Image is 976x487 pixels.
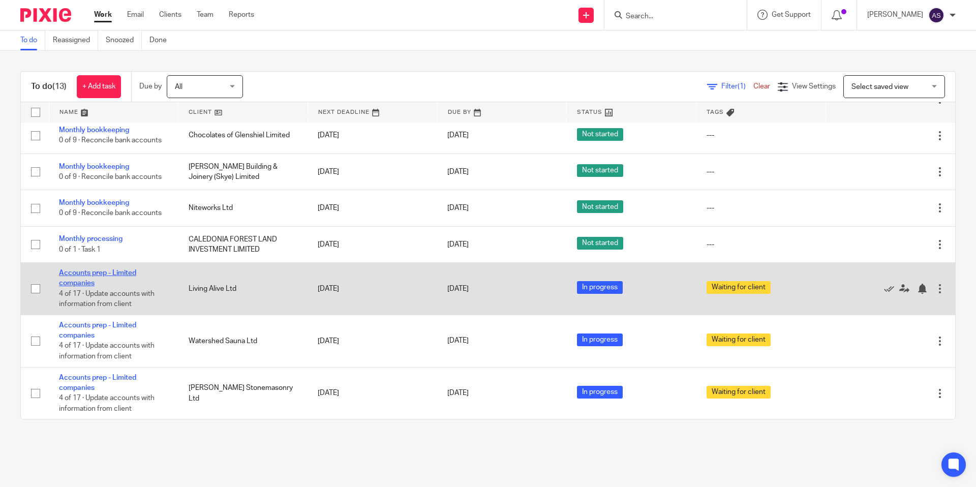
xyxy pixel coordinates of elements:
[59,395,155,413] span: 4 of 17 · Update accounts with information from client
[59,173,162,180] span: 0 of 9 · Reconcile bank accounts
[867,10,923,20] p: [PERSON_NAME]
[707,239,816,250] div: ---
[178,154,308,190] td: [PERSON_NAME] Building & Joinery (Skye) Limited
[178,315,308,367] td: Watershed Sauna Ltd
[447,285,469,292] span: [DATE]
[59,374,136,391] a: Accounts prep - Limited companies
[447,338,469,345] span: [DATE]
[772,11,811,18] span: Get Support
[738,83,746,90] span: (1)
[178,190,308,226] td: Niteworks Ltd
[59,269,136,287] a: Accounts prep - Limited companies
[59,137,162,144] span: 0 of 9 · Reconcile bank accounts
[59,163,129,170] a: Monthly bookkeeping
[178,263,308,315] td: Living Alive Ltd
[159,10,181,20] a: Clients
[447,241,469,248] span: [DATE]
[59,127,129,134] a: Monthly bookkeeping
[707,203,816,213] div: ---
[20,8,71,22] img: Pixie
[707,333,771,346] span: Waiting for client
[707,130,816,140] div: ---
[707,281,771,294] span: Waiting for client
[707,167,816,177] div: ---
[447,204,469,211] span: [DATE]
[178,367,308,419] td: [PERSON_NAME] Stonemasonry Ltd
[577,237,623,250] span: Not started
[308,190,437,226] td: [DATE]
[308,117,437,154] td: [DATE]
[447,168,469,175] span: [DATE]
[884,284,899,294] a: Mark as done
[577,200,623,213] span: Not started
[59,290,155,308] span: 4 of 17 · Update accounts with information from client
[851,83,908,90] span: Select saved view
[106,31,142,50] a: Snoozed
[127,10,144,20] a: Email
[577,281,623,294] span: In progress
[53,31,98,50] a: Reassigned
[59,246,101,253] span: 0 of 1 · Task 1
[59,322,136,339] a: Accounts prep - Limited companies
[59,199,129,206] a: Monthly bookkeeping
[577,386,623,399] span: In progress
[625,12,716,21] input: Search
[77,75,121,98] a: + Add task
[721,83,753,90] span: Filter
[139,81,162,92] p: Due by
[94,10,112,20] a: Work
[308,263,437,315] td: [DATE]
[308,226,437,262] td: [DATE]
[308,154,437,190] td: [DATE]
[197,10,213,20] a: Team
[447,132,469,139] span: [DATE]
[707,109,724,115] span: Tags
[178,226,308,262] td: CALEDONIA FOREST LAND INVESTMENT LIMITED
[59,235,123,242] a: Monthly processing
[20,31,45,50] a: To do
[792,83,836,90] span: View Settings
[447,389,469,397] span: [DATE]
[178,117,308,154] td: Chocolates of Glenshiel Limited
[753,83,770,90] a: Clear
[59,343,155,360] span: 4 of 17 · Update accounts with information from client
[31,81,67,92] h1: To do
[577,333,623,346] span: In progress
[308,315,437,367] td: [DATE]
[149,31,174,50] a: Done
[928,7,944,23] img: svg%3E
[229,10,254,20] a: Reports
[707,386,771,399] span: Waiting for client
[308,367,437,419] td: [DATE]
[577,128,623,141] span: Not started
[52,82,67,90] span: (13)
[577,164,623,177] span: Not started
[175,83,182,90] span: All
[59,210,162,217] span: 0 of 9 · Reconcile bank accounts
